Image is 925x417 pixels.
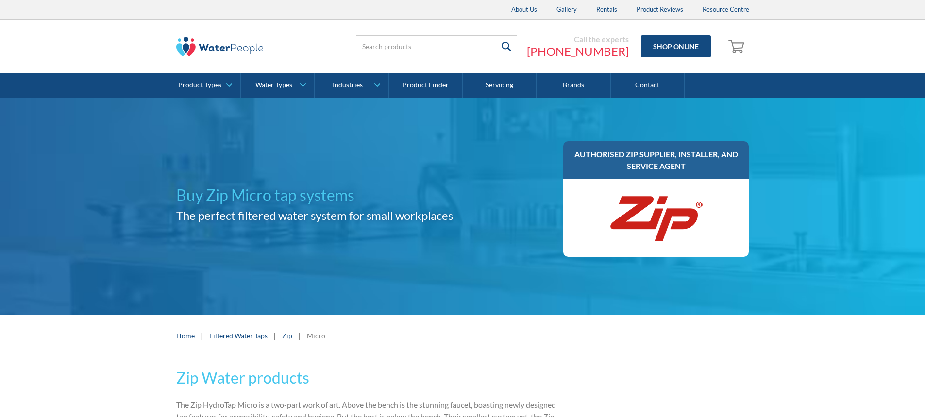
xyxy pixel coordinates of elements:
[389,73,463,98] a: Product Finder
[176,37,264,56] img: The Water People
[726,35,749,58] a: Open empty cart
[315,73,388,98] a: Industries
[463,73,537,98] a: Servicing
[537,73,610,98] a: Brands
[307,331,325,341] div: Micro
[611,73,685,98] a: Contact
[728,38,747,54] img: shopping cart
[333,81,363,89] div: Industries
[573,149,740,172] h3: AUTHORISED ZIP SUPPLIER, INSTALLER, AND SERVICE AGENT
[272,330,277,341] div: |
[176,207,459,224] h2: The perfect filtered water system for small workplaces
[356,35,517,57] input: Search products
[200,330,204,341] div: |
[297,330,302,341] div: |
[241,73,314,98] a: Water Types
[167,73,240,98] a: Product Types
[176,183,459,207] h1: Buy Zip Micro tap systems
[209,331,268,341] a: Filtered Water Taps
[255,81,292,89] div: Water Types
[176,366,558,389] h2: Zip Water products
[641,35,711,57] a: Shop Online
[527,34,629,44] div: Call the experts
[176,331,195,341] a: Home
[527,44,629,59] a: [PHONE_NUMBER]
[282,331,292,341] a: Zip
[178,81,221,89] div: Product Types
